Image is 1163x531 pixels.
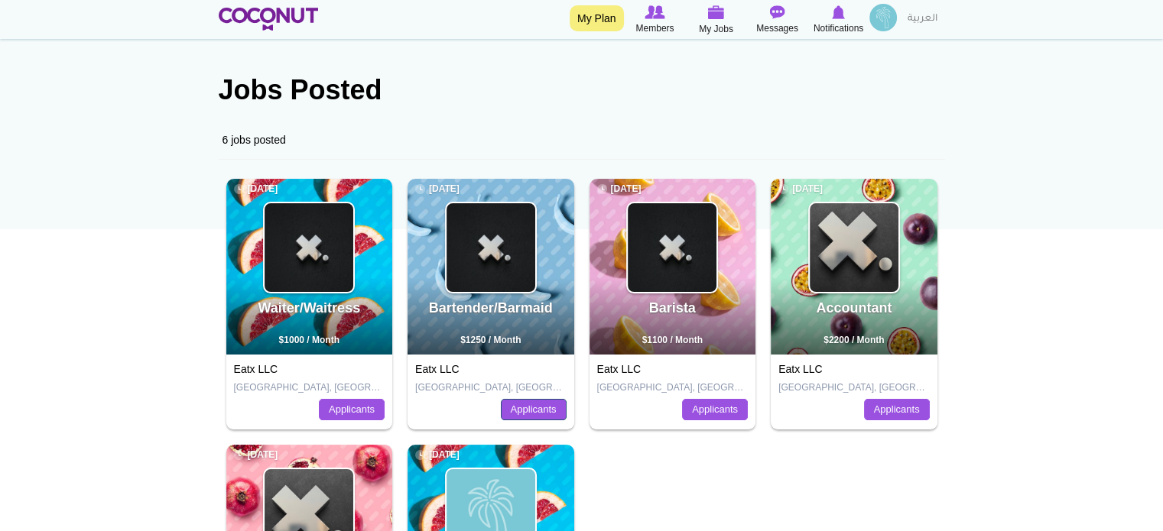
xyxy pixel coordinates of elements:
a: My Plan [570,5,624,31]
span: [DATE] [778,183,823,196]
span: [DATE] [597,183,642,196]
a: Waiter/Waitress [258,300,360,316]
a: Browse Members Members [625,4,686,36]
h1: Jobs Posted [219,75,945,105]
div: 6 jobs posted [219,121,945,160]
img: Browse Members [645,5,664,19]
span: Members [635,21,674,36]
a: Accountant [816,300,892,316]
span: $1100 / Month [642,335,703,345]
a: My Jobs My Jobs [686,4,747,37]
a: Applicants [682,399,748,420]
img: Home [219,8,319,31]
span: Notifications [814,21,863,36]
a: Applicants [319,399,385,420]
a: Notifications Notifications [808,4,869,36]
a: Applicants [501,399,567,420]
a: العربية [900,4,945,34]
img: My Jobs [708,5,725,19]
a: Eatx LLC [234,363,278,375]
p: [GEOGRAPHIC_DATA], [GEOGRAPHIC_DATA] [778,381,930,394]
p: [GEOGRAPHIC_DATA], [GEOGRAPHIC_DATA] [234,381,385,394]
a: Barista [649,300,696,316]
img: Notifications [832,5,845,19]
p: [GEOGRAPHIC_DATA], [GEOGRAPHIC_DATA] [597,381,749,394]
a: Eatx LLC [778,363,823,375]
span: [DATE] [415,448,460,461]
span: [DATE] [234,448,278,461]
span: $1000 / Month [279,335,339,345]
a: Eatx LLC [415,363,460,375]
a: Messages Messages [747,4,808,36]
span: $2200 / Month [824,335,884,345]
span: My Jobs [699,21,733,37]
span: $1250 / Month [460,335,521,345]
a: Eatx LLC [597,363,642,375]
p: [GEOGRAPHIC_DATA], [GEOGRAPHIC_DATA] [415,381,567,394]
span: [DATE] [415,183,460,196]
span: [DATE] [234,183,278,196]
a: Applicants [864,399,930,420]
img: Messages [770,5,785,19]
a: Bartender/Barmaid [429,300,553,316]
span: Messages [756,21,798,36]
